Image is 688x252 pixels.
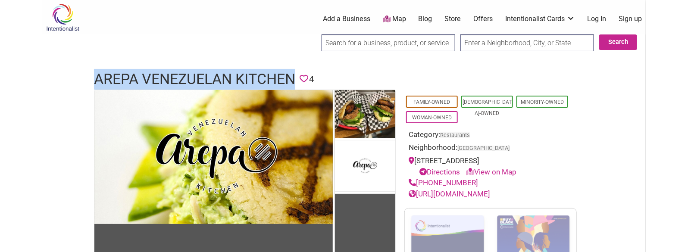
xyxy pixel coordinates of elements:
button: Search [599,34,637,50]
a: Log In [588,14,607,24]
a: [URL][DOMAIN_NAME] [409,190,490,198]
img: Intentionalist [42,3,83,31]
a: Map [383,14,406,24]
div: [STREET_ADDRESS] [409,156,572,177]
h1: Arepa Venezuelan Kitchen [94,69,295,90]
span: 4 [309,72,314,86]
a: Family-Owned [414,99,450,105]
a: Intentionalist Cards [505,14,575,24]
input: Enter a Neighborhood, City, or State [460,34,594,51]
a: Minority-Owned [521,99,564,105]
a: Woman-Owned [412,115,452,121]
a: Add a Business [323,14,370,24]
img: Arepa Venezuelan Kitchen [94,90,333,224]
div: Category: [409,129,572,143]
a: Store [444,14,461,24]
a: Directions [419,168,460,176]
a: Offers [473,14,493,24]
div: Neighborhood: [409,142,572,156]
a: [PHONE_NUMBER] [409,178,478,187]
a: Sign up [619,14,642,24]
a: Restaurants [440,132,470,138]
a: Blog [419,14,432,24]
a: View on Map [466,168,516,176]
a: [DEMOGRAPHIC_DATA]-Owned [463,99,512,116]
input: Search for a business, product, or service [322,34,455,51]
span: [GEOGRAPHIC_DATA] [457,146,510,151]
